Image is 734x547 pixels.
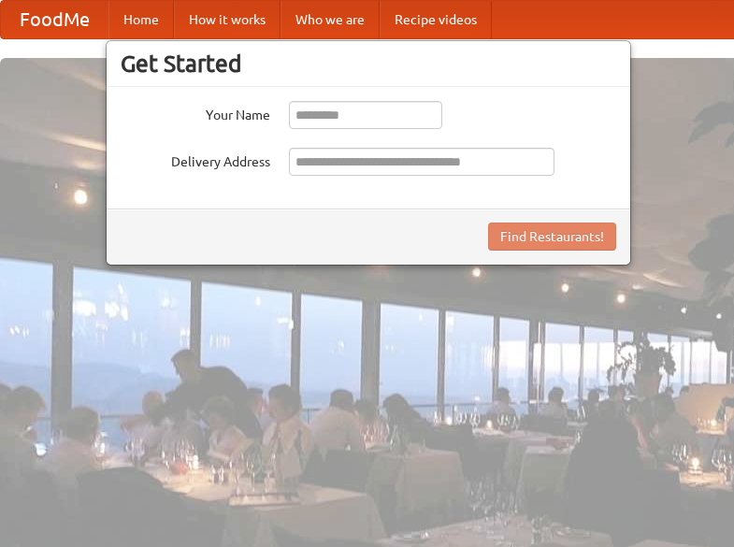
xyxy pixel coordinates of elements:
[121,148,270,171] label: Delivery Address
[174,1,281,38] a: How it works
[1,1,108,38] a: FoodMe
[108,1,174,38] a: Home
[121,50,616,78] h3: Get Started
[121,101,270,124] label: Your Name
[488,223,616,251] button: Find Restaurants!
[281,1,380,38] a: Who we are
[380,1,492,38] a: Recipe videos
